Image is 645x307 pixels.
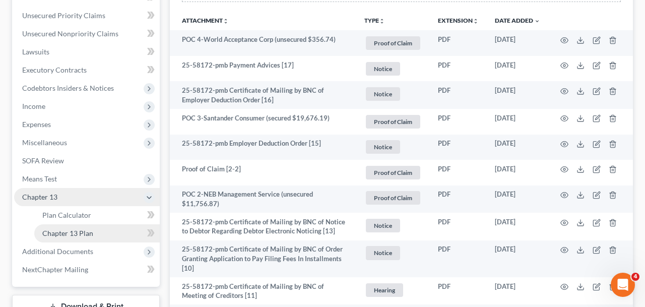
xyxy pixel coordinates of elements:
[430,56,487,82] td: PDF
[170,56,356,82] td: 25-58172-pmb Payment Advices [17]
[170,81,356,109] td: 25-58172-pmb Certificate of Mailing by BNC of Employer Deduction Order [16]
[22,138,67,147] span: Miscellaneous
[170,213,356,240] td: 25-58172-pmb Certificate of Mailing by BNC of Notice to Debtor Regarding Debtor Electronic Notici...
[487,240,548,277] td: [DATE]
[366,115,420,129] span: Proof of Claim
[487,213,548,240] td: [DATE]
[366,140,400,154] span: Notice
[487,81,548,109] td: [DATE]
[42,211,91,219] span: Plan Calculator
[22,29,118,38] span: Unsecured Nonpriority Claims
[534,18,540,24] i: expand_more
[22,120,51,129] span: Expenses
[366,219,400,232] span: Notice
[487,160,548,186] td: [DATE]
[170,30,356,56] td: POC 4-World Acceptance Corp (unsecured $356.74)
[430,81,487,109] td: PDF
[366,62,400,76] span: Notice
[170,240,356,277] td: 25-58172-pmb Certificate of Mailing by BNC of Order Granting Application to Pay Filing Fees In In...
[170,160,356,186] td: Proof of Claim [2-2]
[22,84,114,92] span: Codebtors Insiders & Notices
[379,18,385,24] i: unfold_more
[364,60,422,77] a: Notice
[495,17,540,24] a: Date Added expand_more
[22,156,64,165] span: SOFA Review
[438,17,479,24] a: Extensionunfold_more
[22,66,87,74] span: Executory Contracts
[366,166,420,179] span: Proof of Claim
[22,247,93,256] span: Additional Documents
[170,135,356,160] td: 25-58172-pmb Employer Deduction Order [15]
[170,277,356,305] td: 25-58172-pmb Certificate of Mailing by BNC of Meeting of Creditors [11]
[430,160,487,186] td: PDF
[22,193,57,201] span: Chapter 13
[487,186,548,213] td: [DATE]
[631,273,639,281] span: 4
[14,61,160,79] a: Executory Contracts
[42,229,93,237] span: Chapter 13 Plan
[430,186,487,213] td: PDF
[366,246,400,260] span: Notice
[364,164,422,181] a: Proof of Claim
[430,109,487,135] td: PDF
[364,35,422,51] a: Proof of Claim
[487,30,548,56] td: [DATE]
[364,86,422,102] a: Notice
[487,109,548,135] td: [DATE]
[364,217,422,234] a: Notice
[487,135,548,160] td: [DATE]
[366,36,420,50] span: Proof of Claim
[364,139,422,155] a: Notice
[22,265,88,274] span: NextChapter Mailing
[364,18,385,24] button: TYPEunfold_more
[34,206,160,224] a: Plan Calculator
[170,186,356,213] td: POC 2-NEB Management Service (unsecured $11,756.87)
[170,109,356,135] td: POC 3-Santander Consumer (secured $19,676.19)
[182,17,229,24] a: Attachmentunfold_more
[14,43,160,61] a: Lawsuits
[487,277,548,305] td: [DATE]
[364,190,422,206] a: Proof of Claim
[364,244,422,261] a: Notice
[14,261,160,279] a: NextChapter Mailing
[430,240,487,277] td: PDF
[366,87,400,101] span: Notice
[364,282,422,298] a: Hearing
[223,18,229,24] i: unfold_more
[14,152,160,170] a: SOFA Review
[22,102,45,110] span: Income
[14,25,160,43] a: Unsecured Nonpriority Claims
[366,283,403,297] span: Hearing
[430,135,487,160] td: PDF
[34,224,160,242] a: Chapter 13 Plan
[430,277,487,305] td: PDF
[14,7,160,25] a: Unsecured Priority Claims
[22,47,49,56] span: Lawsuits
[366,191,420,205] span: Proof of Claim
[611,273,635,297] iframe: Intercom live chat
[430,213,487,240] td: PDF
[364,113,422,130] a: Proof of Claim
[473,18,479,24] i: unfold_more
[22,174,57,183] span: Means Test
[487,56,548,82] td: [DATE]
[430,30,487,56] td: PDF
[22,11,105,20] span: Unsecured Priority Claims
